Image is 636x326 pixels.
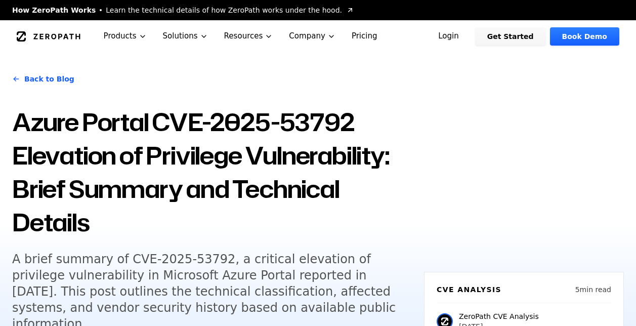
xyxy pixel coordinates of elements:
[437,284,501,295] h6: CVE Analysis
[426,27,471,46] a: Login
[216,20,281,52] button: Resources
[12,5,354,15] a: How ZeroPath WorksLearn the technical details of how ZeroPath works under the hood.
[12,65,74,93] a: Back to Blog
[12,5,96,15] span: How ZeroPath Works
[281,20,344,52] button: Company
[155,20,216,52] button: Solutions
[344,20,386,52] a: Pricing
[475,27,546,46] a: Get Started
[459,311,539,321] p: ZeroPath CVE Analysis
[550,27,619,46] a: Book Demo
[96,20,155,52] button: Products
[12,105,412,239] h1: Azure Portal CVE-2025-53792 Elevation of Privilege Vulnerability: Brief Summary and Technical Det...
[106,5,342,15] span: Learn the technical details of how ZeroPath works under the hood.
[575,284,611,295] p: 5 min read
